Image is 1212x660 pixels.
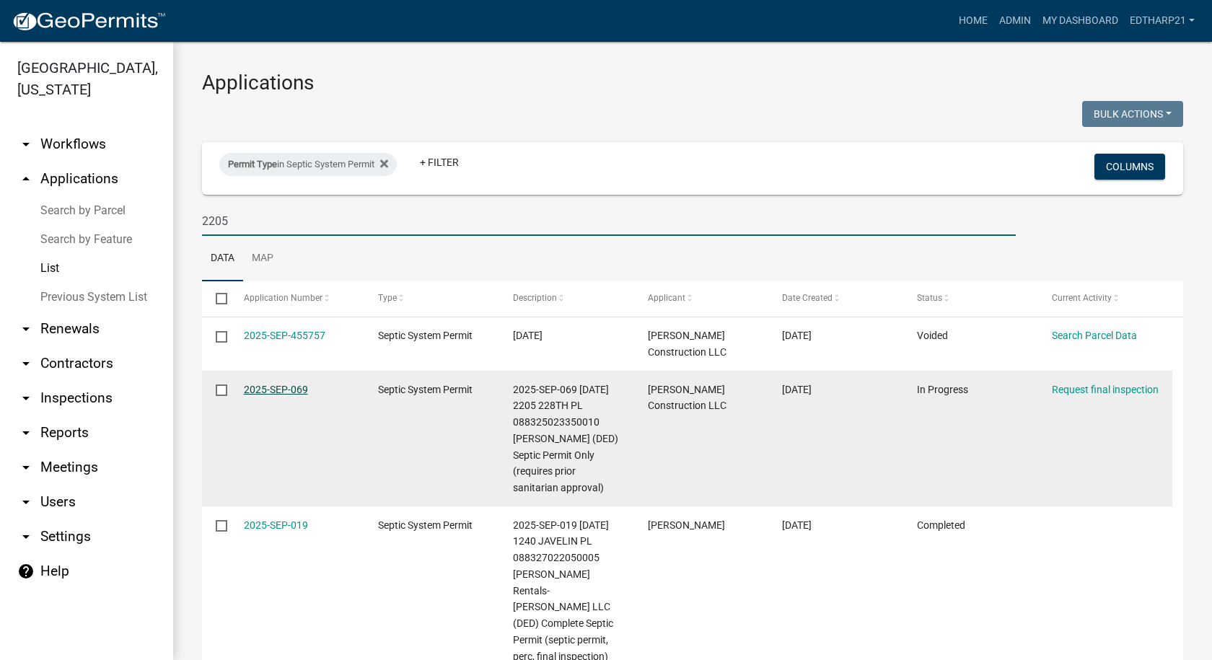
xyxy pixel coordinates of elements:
[364,281,499,316] datatable-header-cell: Type
[378,519,473,531] span: Septic System Permit
[244,384,308,395] a: 2025-SEP-069
[1082,101,1183,127] button: Bulk Actions
[513,293,557,303] span: Description
[244,293,322,303] span: Application Number
[903,281,1038,316] datatable-header-cell: Status
[782,330,812,341] span: 07/28/2025
[782,293,833,303] span: Date Created
[17,459,35,476] i: arrow_drop_down
[17,390,35,407] i: arrow_drop_down
[17,355,35,372] i: arrow_drop_down
[917,384,968,395] span: In Progress
[17,563,35,580] i: help
[953,7,993,35] a: Home
[219,153,397,176] div: in Septic System Permit
[17,424,35,441] i: arrow_drop_down
[648,519,725,531] span: Russ White
[244,519,308,531] a: 2025-SEP-019
[499,281,634,316] datatable-header-cell: Description
[648,384,726,412] span: Molitor Construction LLC
[993,7,1037,35] a: Admin
[648,293,685,303] span: Applicant
[1052,330,1137,341] a: Search Parcel Data
[202,71,1183,95] h3: Applications
[408,149,470,175] a: + Filter
[917,519,965,531] span: Completed
[202,281,229,316] datatable-header-cell: Select
[243,236,282,282] a: Map
[648,330,726,358] span: Molitor Construction LLC
[17,170,35,188] i: arrow_drop_up
[1094,154,1165,180] button: Columns
[17,528,35,545] i: arrow_drop_down
[513,330,543,341] span: 07/28/2025
[1124,7,1200,35] a: EdTharp21
[378,293,397,303] span: Type
[17,320,35,338] i: arrow_drop_down
[202,236,243,282] a: Data
[17,136,35,153] i: arrow_drop_down
[1052,293,1112,303] span: Current Activity
[202,206,1016,236] input: Search for applications
[228,159,277,170] span: Permit Type
[513,384,618,494] span: 2025-SEP-069 07/23/2025 2205 228TH PL 088325023350010 Nordby, Jonathan N (DED) Septic Permit Only...
[768,281,903,316] datatable-header-cell: Date Created
[378,330,473,341] span: Septic System Permit
[1037,281,1172,316] datatable-header-cell: Current Activity
[917,330,948,341] span: Voided
[782,384,812,395] span: 07/23/2025
[229,281,364,316] datatable-header-cell: Application Number
[917,293,942,303] span: Status
[782,519,812,531] span: 04/07/2025
[1037,7,1124,35] a: My Dashboard
[17,493,35,511] i: arrow_drop_down
[633,281,768,316] datatable-header-cell: Applicant
[1052,384,1159,395] a: Request final inspection
[378,384,473,395] span: Septic System Permit
[244,330,325,341] a: 2025-SEP-455757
